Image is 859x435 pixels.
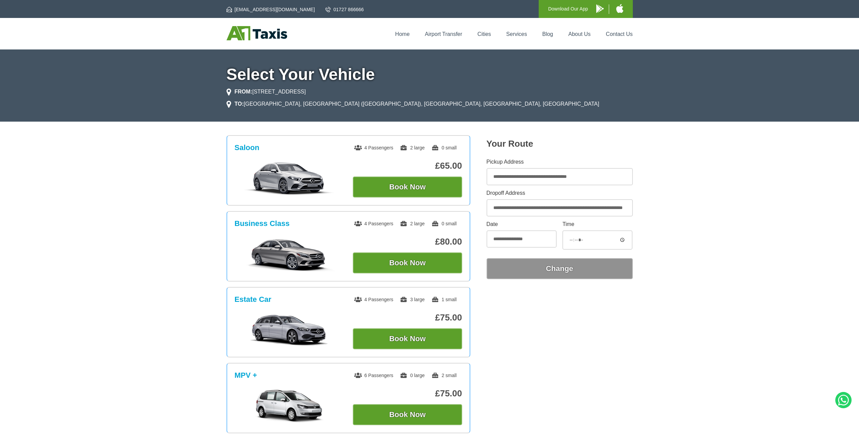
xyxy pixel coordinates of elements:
[354,221,393,226] span: 4 Passengers
[487,139,633,149] h2: Your Route
[542,31,553,37] a: Blog
[354,373,393,378] span: 6 Passengers
[425,31,462,37] a: Airport Transfer
[235,295,272,304] h3: Estate Car
[227,26,287,40] img: A1 Taxis St Albans LTD
[606,31,632,37] a: Contact Us
[400,297,425,302] span: 3 large
[487,190,633,196] label: Dropoff Address
[238,313,340,347] img: Estate Car
[354,297,393,302] span: 4 Passengers
[353,328,462,349] button: Book Now
[400,221,425,226] span: 2 large
[353,177,462,198] button: Book Now
[238,237,340,271] img: Business Class
[506,31,527,37] a: Services
[235,219,290,228] h3: Business Class
[616,4,623,13] img: A1 Taxis iPhone App
[353,404,462,425] button: Book Now
[235,371,257,380] h3: MPV +
[227,6,315,13] a: [EMAIL_ADDRESS][DOMAIN_NAME]
[353,312,462,323] p: £75.00
[562,222,632,227] label: Time
[235,143,259,152] h3: Saloon
[548,5,588,13] p: Download Our App
[353,161,462,171] p: £65.00
[227,88,306,96] li: [STREET_ADDRESS]
[353,388,462,399] p: £75.00
[235,89,252,95] strong: FROM:
[353,252,462,273] button: Book Now
[400,145,425,150] span: 2 large
[431,373,456,378] span: 2 small
[238,389,340,423] img: MPV +
[238,162,340,195] img: Saloon
[596,4,604,13] img: A1 Taxis Android App
[487,222,557,227] label: Date
[431,145,456,150] span: 0 small
[395,31,410,37] a: Home
[227,100,599,108] li: [GEOGRAPHIC_DATA], [GEOGRAPHIC_DATA] ([GEOGRAPHIC_DATA]), [GEOGRAPHIC_DATA], [GEOGRAPHIC_DATA], [...
[431,221,456,226] span: 0 small
[431,297,456,302] span: 1 small
[354,145,393,150] span: 4 Passengers
[227,66,633,83] h1: Select Your Vehicle
[477,31,491,37] a: Cities
[568,31,591,37] a: About Us
[487,159,633,165] label: Pickup Address
[325,6,364,13] a: 01727 866666
[235,101,244,107] strong: TO:
[487,258,633,279] button: Change
[400,373,425,378] span: 0 large
[353,236,462,247] p: £80.00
